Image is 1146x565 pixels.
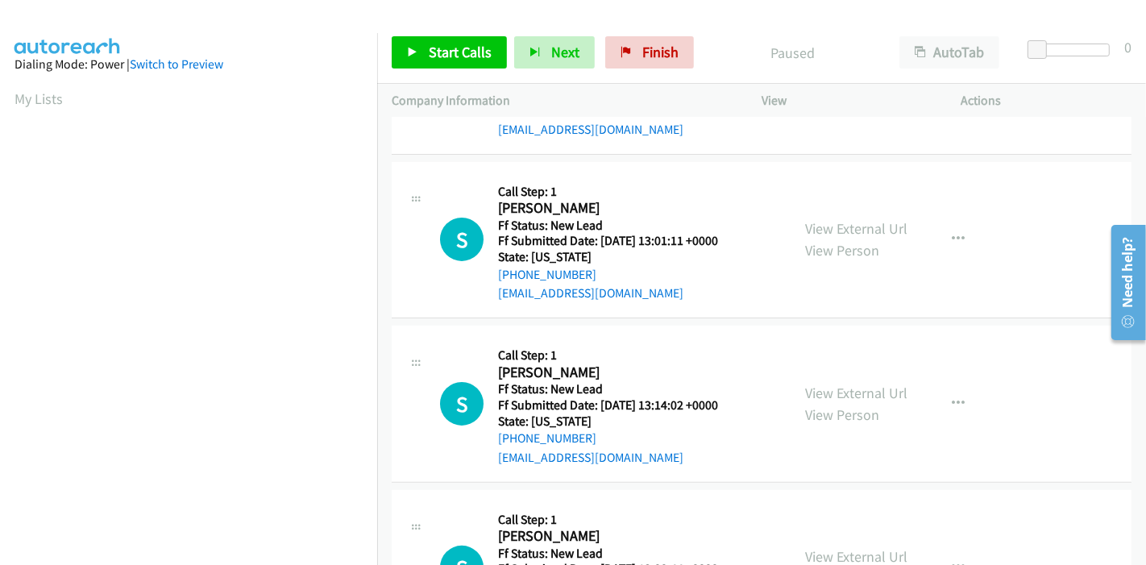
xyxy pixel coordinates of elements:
a: Finish [605,36,694,69]
h5: Ff Submitted Date: [DATE] 13:01:11 +0000 [498,233,738,249]
a: View External Url [805,219,907,238]
a: [PHONE_NUMBER] [498,267,596,282]
span: Next [551,43,579,61]
a: [PHONE_NUMBER] [498,430,596,446]
div: The call is yet to be attempted [440,382,484,426]
div: 0 [1124,36,1131,58]
a: My Lists [15,89,63,108]
p: Company Information [392,91,733,110]
h5: Ff Status: New Lead [498,381,718,397]
button: AutoTab [899,36,999,69]
a: Start Calls [392,36,507,69]
h2: [PERSON_NAME] [498,527,718,546]
h5: Ff Status: New Lead [498,218,738,234]
a: [EMAIL_ADDRESS][DOMAIN_NAME] [498,450,683,465]
h2: [PERSON_NAME] [498,364,718,382]
p: Paused [716,42,870,64]
h5: Ff Status: New Lead [498,546,718,562]
div: Dialing Mode: Power | [15,55,363,74]
h5: State: [US_STATE] [498,413,718,430]
p: Actions [961,91,1132,110]
a: View Person [805,241,879,260]
h5: Call Step: 1 [498,512,718,528]
a: [EMAIL_ADDRESS][DOMAIN_NAME] [498,122,683,137]
button: Next [514,36,595,69]
div: The call is yet to be attempted [440,218,484,261]
span: Start Calls [429,43,492,61]
div: Delay between calls (in seconds) [1036,44,1110,56]
h1: S [440,218,484,261]
a: View Person [805,405,879,424]
a: [EMAIL_ADDRESS][DOMAIN_NAME] [498,285,683,301]
a: Switch to Preview [130,56,223,72]
h5: Call Step: 1 [498,347,718,364]
p: View [762,91,932,110]
span: Finish [642,43,679,61]
iframe: Resource Center [1100,218,1146,347]
h5: Call Step: 1 [498,184,738,200]
h5: Ff Submitted Date: [DATE] 13:14:02 +0000 [498,397,718,413]
h2: [PERSON_NAME] [498,199,738,218]
h5: State: [US_STATE] [498,249,738,265]
a: View External Url [805,384,907,402]
h1: S [440,382,484,426]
